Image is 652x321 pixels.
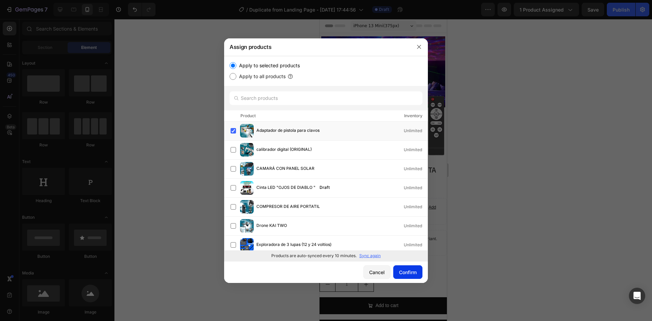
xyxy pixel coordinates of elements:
[404,165,428,172] div: Unlimited
[16,258,39,272] input: quantity
[34,3,80,10] span: iPhone 13 Mini ( 375 px)
[404,127,428,134] div: Unlimited
[256,165,314,173] span: CAMARÁ CON PANEL SOLAR
[240,143,254,157] img: product-img
[404,222,428,229] div: Unlimited
[46,192,64,197] span: sync data
[236,72,286,81] label: Apply to all products
[393,265,422,279] button: Confirm
[39,258,54,272] button: increment
[256,146,312,154] span: calibrador digital (ORIGINAL)
[404,203,428,210] div: Unlimited
[359,253,381,259] p: Sync again
[240,238,254,252] img: product-img
[49,224,74,229] span: or
[256,203,320,211] span: COMPRESOR DE AIRE PORTATIL
[55,224,74,229] span: sync data
[0,258,16,272] button: decrement
[256,222,287,230] span: Drone KAI TWO
[240,200,254,214] img: product-img
[240,162,254,176] img: product-img
[240,124,254,138] img: product-img
[256,127,320,135] span: Adaptador de pistola para clavos
[236,61,300,70] label: Apply to selected products
[230,91,422,105] input: Search products
[56,282,79,291] div: Add to cart
[18,224,49,229] span: Add new variant
[18,185,122,198] p: Highlight key benefits with product description.
[18,217,122,230] p: Setup options like colors, sizes with product variant.
[317,184,332,191] div: Draft
[629,288,645,304] div: Open Intercom Messenger
[363,265,391,279] button: Cancel
[240,219,254,233] img: product-img
[224,56,428,261] div: />
[256,241,331,249] span: Exploradora de 3 lupas (12 y 24 voltios)
[369,269,385,276] div: Cancel
[240,181,254,195] img: product-img
[404,184,428,191] div: Unlimited
[39,192,64,197] span: or
[271,253,357,259] p: Products are auto-synced every 10 minutes.
[240,112,256,119] div: Product
[224,38,410,56] div: Assign products
[256,184,315,192] span: Cinta LED "OJOS DE DIABLO "
[404,112,422,119] div: Inventory
[404,242,428,248] div: Unlimited
[26,164,49,174] div: S/. 318.00
[399,269,417,276] div: Confirm
[404,146,428,153] div: Unlimited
